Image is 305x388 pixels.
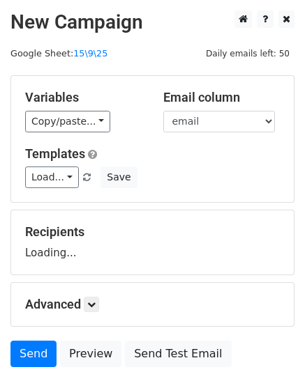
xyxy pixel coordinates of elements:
[163,90,281,105] h5: Email column
[25,166,79,188] a: Load...
[25,224,280,261] div: Loading...
[73,48,107,59] a: 15\9\25
[10,341,57,367] a: Send
[25,90,142,105] h5: Variables
[101,166,137,188] button: Save
[10,48,107,59] small: Google Sheet:
[25,297,280,312] h5: Advanced
[10,10,295,34] h2: New Campaign
[201,46,295,61] span: Daily emails left: 50
[25,224,280,240] h5: Recipients
[60,341,121,367] a: Preview
[25,146,85,161] a: Templates
[125,341,231,367] a: Send Test Email
[201,48,295,59] a: Daily emails left: 50
[25,111,110,132] a: Copy/paste...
